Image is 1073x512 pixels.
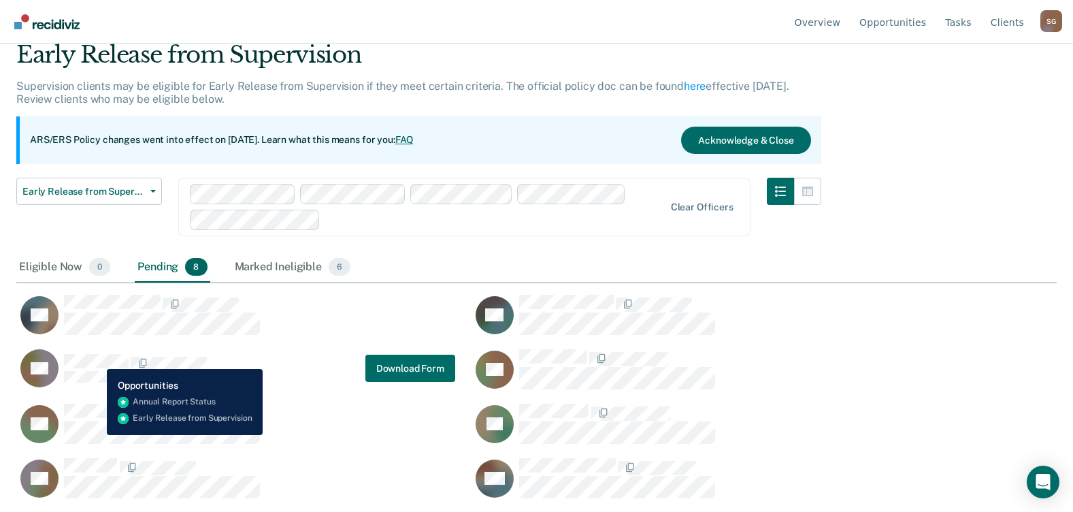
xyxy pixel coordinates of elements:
[14,14,80,29] img: Recidiviz
[30,133,414,147] p: ARS/ERS Policy changes went into effect on [DATE]. Learn what this means for you:
[472,294,927,349] div: CaseloadOpportunityCell-02440314
[16,403,472,458] div: CaseloadOpportunityCell-06657965
[16,253,113,283] div: Eligible Now0
[16,41,821,80] div: Early Release from Supervision
[89,258,110,276] span: 0
[671,202,733,213] div: Clear officers
[16,349,472,403] div: CaseloadOpportunityCell-05929219
[395,134,414,145] a: FAQ
[16,178,162,205] button: Early Release from Supervision
[684,80,706,93] a: here
[472,458,927,512] div: CaseloadOpportunityCell-04679399
[185,258,207,276] span: 8
[22,186,145,197] span: Early Release from Supervision
[1040,10,1062,32] div: S G
[135,253,210,283] div: Pending8
[365,355,455,382] a: Navigate to form link
[365,355,455,382] button: Download Form
[681,127,810,154] button: Acknowledge & Close
[329,258,350,276] span: 6
[232,253,354,283] div: Marked Ineligible6
[472,349,927,403] div: CaseloadOpportunityCell-05924239
[16,80,789,106] p: Supervision clients may be eligible for Early Release from Supervision if they meet certain crite...
[16,294,472,349] div: CaseloadOpportunityCell-01723943
[16,458,472,512] div: CaseloadOpportunityCell-04566915
[1027,466,1059,498] div: Open Intercom Messenger
[472,403,927,458] div: CaseloadOpportunityCell-50562848
[1040,10,1062,32] button: Profile dropdown button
